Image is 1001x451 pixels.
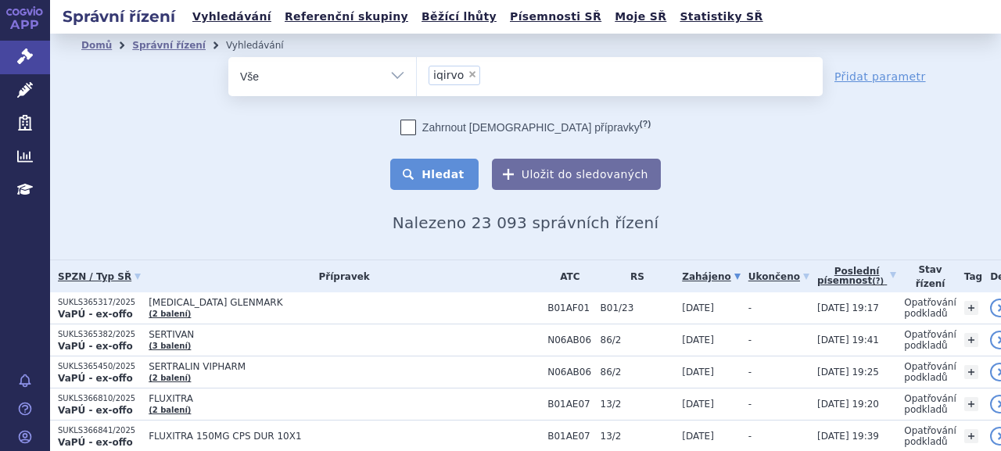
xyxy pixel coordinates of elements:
[601,302,675,313] span: B01/23
[904,297,956,319] span: Opatřování podkladů
[601,399,675,410] span: 13/2
[547,431,592,442] span: B01AE07
[58,266,141,288] a: SPZN / Typ SŘ
[400,120,651,135] label: Zahrnout [DEMOGRAPHIC_DATA] přípravky
[390,159,479,190] button: Hledat
[682,367,714,378] span: [DATE]
[904,329,956,351] span: Opatřování podkladů
[485,65,543,84] input: iqirvo
[817,260,896,292] a: Poslednípísemnost(?)
[58,437,133,448] strong: VaPÚ - ex-offo
[58,425,141,436] p: SUKLS366841/2025
[682,335,714,345] span: [DATE]
[817,335,879,345] span: [DATE] 19:41
[149,310,191,318] a: (2 balení)
[149,297,540,308] span: [MEDICAL_DATA] GLENMARK
[748,335,752,345] span: -
[601,431,675,442] span: 13/2
[149,406,191,414] a: (2 balení)
[640,119,651,129] abbr: (?)
[149,361,540,372] span: SERTRALIN VIPHARM
[817,367,879,378] span: [DATE] 19:25
[682,399,714,410] span: [DATE]
[904,361,956,383] span: Opatřování podkladů
[280,6,413,27] a: Referenční skupiny
[188,6,276,27] a: Vyhledávání
[682,431,714,442] span: [DATE]
[593,260,675,292] th: RS
[226,34,304,57] li: Vyhledávání
[141,260,540,292] th: Přípravek
[149,342,191,350] a: (3 balení)
[505,6,606,27] a: Písemnosti SŘ
[964,429,978,443] a: +
[601,335,675,345] span: 86/2
[468,70,477,79] span: ×
[682,266,740,288] a: Zahájeno
[50,5,188,27] h2: Správní řízení
[610,6,671,27] a: Moje SŘ
[58,393,141,404] p: SUKLS366810/2025
[896,260,956,292] th: Stav řízení
[817,431,879,442] span: [DATE] 19:39
[675,6,767,27] a: Statistiky SŘ
[817,302,879,313] span: [DATE] 19:17
[393,213,658,232] span: Nalezeno 23 093 správních řízení
[132,40,206,51] a: Správní řízení
[964,301,978,315] a: +
[81,40,112,51] a: Domů
[547,367,592,378] span: N06AB06
[58,341,133,352] strong: VaPÚ - ex-offo
[149,374,191,382] a: (2 balení)
[492,159,661,190] button: Uložit do sledovaných
[964,333,978,347] a: +
[601,367,675,378] span: 86/2
[964,397,978,411] a: +
[149,329,540,340] span: SERTIVAN
[58,297,141,308] p: SUKLS365317/2025
[682,302,714,313] span: [DATE]
[748,302,752,313] span: -
[547,335,592,345] span: N06AB06
[58,329,141,340] p: SUKLS365382/2025
[540,260,592,292] th: ATC
[58,309,133,320] strong: VaPÚ - ex-offo
[904,393,956,415] span: Opatřování podkladů
[58,405,133,416] strong: VaPÚ - ex-offo
[417,6,501,27] a: Běžící lhůty
[748,431,752,442] span: -
[547,302,592,313] span: B01AF01
[872,277,884,286] abbr: (?)
[149,393,540,404] span: FLUXITRA
[748,399,752,410] span: -
[58,373,133,384] strong: VaPÚ - ex-offo
[433,70,464,81] span: iqirvo
[58,361,141,372] p: SUKLS365450/2025
[748,266,809,288] a: Ukončeno
[748,367,752,378] span: -
[904,425,956,447] span: Opatřování podkladů
[834,69,926,84] a: Přidat parametr
[956,260,982,292] th: Tag
[817,399,879,410] span: [DATE] 19:20
[547,399,592,410] span: B01AE07
[964,365,978,379] a: +
[149,431,540,442] span: FLUXITRA 150MG CPS DUR 10X1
